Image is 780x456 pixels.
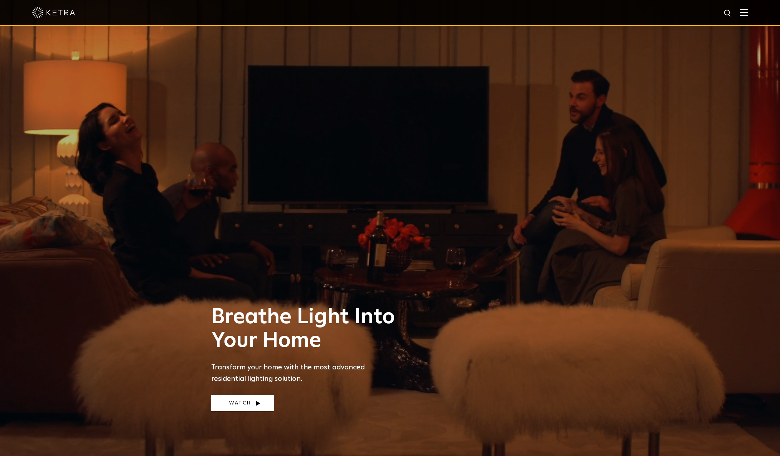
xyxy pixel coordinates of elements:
[211,305,401,353] h1: Breathe Light Into Your Home
[211,362,401,384] p: Transform your home with the most advanced residential lighting solution.
[211,395,274,411] a: Watch
[723,9,732,18] img: search icon
[32,7,75,18] img: ketra-logo-2019-white
[740,9,748,16] img: Hamburger%20Nav.svg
